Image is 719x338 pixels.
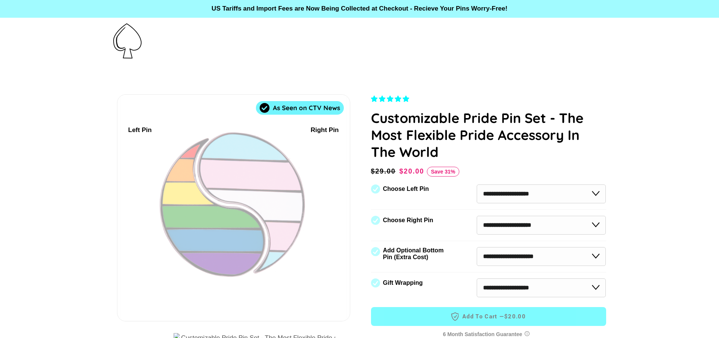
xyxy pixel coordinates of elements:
label: Choose Left Pin [383,186,429,192]
button: Add to Cart —$20.00 [371,307,606,326]
label: Choose Right Pin [383,217,433,224]
span: $20.00 [504,312,526,320]
span: 4.83 stars [371,95,411,103]
span: $29.00 [371,166,398,177]
div: Right Pin [311,125,339,135]
h1: Customizable Pride Pin Set - The Most Flexible Pride Accessory In The World [371,109,606,160]
span: Save 31% [427,167,460,177]
span: Add to Cart — [382,312,595,321]
img: Pin-Ace [113,23,142,58]
label: Add Optional Bottom Pin (Extra Cost) [383,247,446,261]
label: Gift Wrapping [383,280,423,286]
span: $20.00 [399,167,424,175]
